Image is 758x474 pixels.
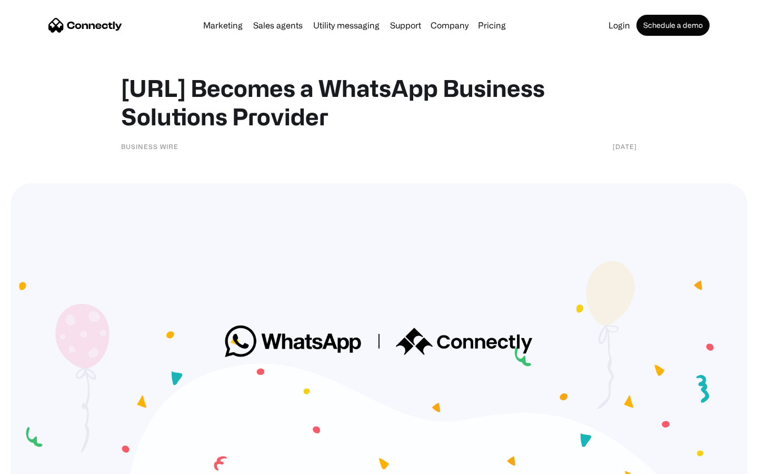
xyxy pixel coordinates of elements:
a: Login [604,21,634,29]
a: Support [386,21,425,29]
div: [DATE] [613,141,637,152]
aside: Language selected: English [11,456,63,470]
a: Pricing [474,21,510,29]
a: Sales agents [249,21,307,29]
a: Marketing [199,21,247,29]
a: Schedule a demo [636,15,710,36]
div: Business Wire [121,141,178,152]
h1: [URL] Becomes a WhatsApp Business Solutions Provider [121,74,637,131]
a: Utility messaging [309,21,384,29]
div: Company [431,18,468,33]
ul: Language list [21,456,63,470]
